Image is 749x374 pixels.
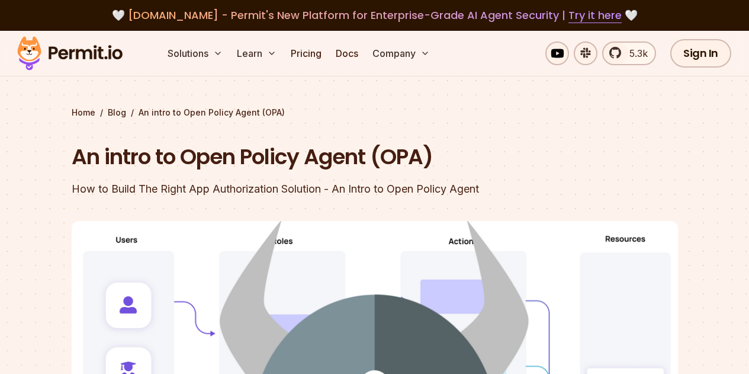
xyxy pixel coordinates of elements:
[286,41,326,65] a: Pricing
[12,33,128,73] img: Permit logo
[163,41,227,65] button: Solutions
[72,181,526,197] div: How to Build The Right App Authorization Solution - An Intro to Open Policy Agent
[568,8,622,23] a: Try it here
[602,41,656,65] a: 5.3k
[368,41,435,65] button: Company
[72,107,95,119] a: Home
[108,107,126,119] a: Blog
[128,8,622,23] span: [DOMAIN_NAME] - Permit's New Platform for Enterprise-Grade AI Agent Security |
[622,46,648,60] span: 5.3k
[232,41,281,65] button: Learn
[331,41,363,65] a: Docs
[72,107,678,119] div: / /
[28,7,721,24] div: 🤍 🤍
[72,142,526,172] h1: An intro to Open Policy Agent (OPA)
[670,39,731,68] a: Sign In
